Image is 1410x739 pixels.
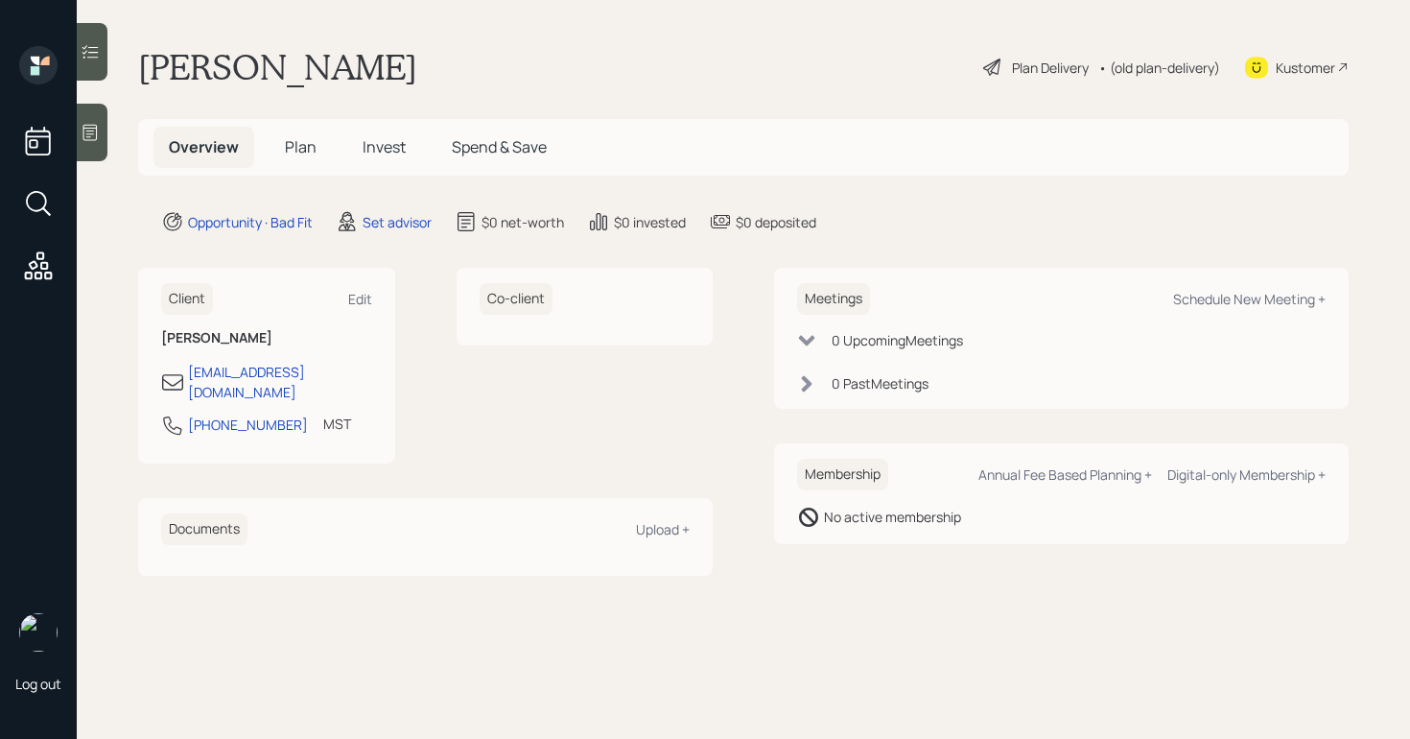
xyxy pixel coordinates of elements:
[161,513,247,545] h6: Documents
[19,613,58,652] img: retirable_logo.png
[797,283,870,315] h6: Meetings
[188,415,308,435] div: [PHONE_NUMBER]
[1012,58,1089,78] div: Plan Delivery
[480,283,552,315] h6: Co-client
[832,373,928,393] div: 0 Past Meeting s
[161,330,372,346] h6: [PERSON_NAME]
[15,675,61,693] div: Log out
[978,465,1152,484] div: Annual Fee Based Planning +
[1098,58,1220,78] div: • (old plan-delivery)
[482,212,564,232] div: $0 net-worth
[614,212,686,232] div: $0 invested
[1167,465,1326,484] div: Digital-only Membership +
[1173,290,1326,308] div: Schedule New Meeting +
[832,330,963,350] div: 0 Upcoming Meeting s
[797,459,888,490] h6: Membership
[188,362,372,402] div: [EMAIL_ADDRESS][DOMAIN_NAME]
[636,520,690,538] div: Upload +
[452,136,547,157] span: Spend & Save
[348,290,372,308] div: Edit
[188,212,313,232] div: Opportunity · Bad Fit
[323,414,351,434] div: MST
[169,136,239,157] span: Overview
[1276,58,1335,78] div: Kustomer
[736,212,816,232] div: $0 deposited
[161,283,213,315] h6: Client
[363,212,432,232] div: Set advisor
[285,136,317,157] span: Plan
[138,46,417,88] h1: [PERSON_NAME]
[824,507,961,527] div: No active membership
[363,136,406,157] span: Invest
